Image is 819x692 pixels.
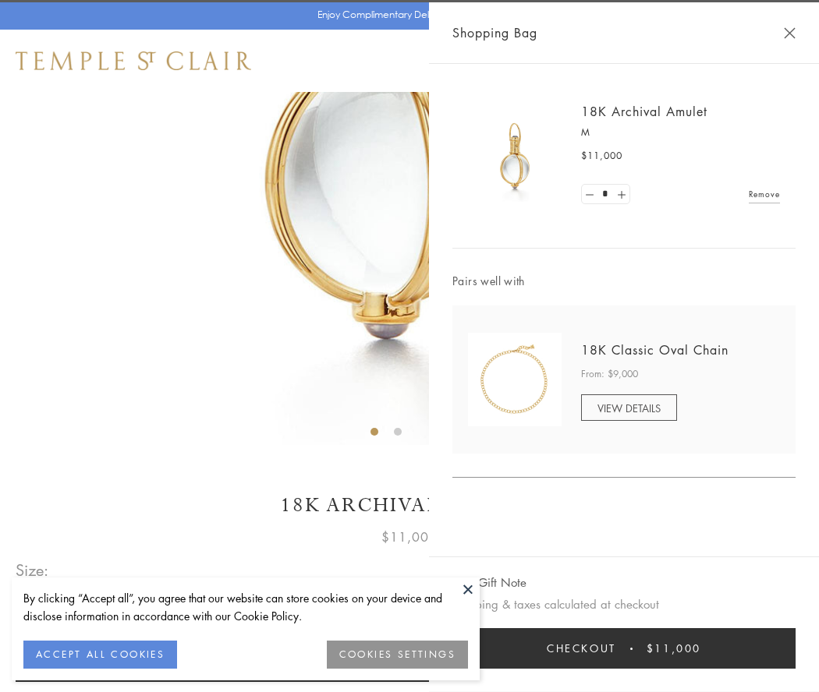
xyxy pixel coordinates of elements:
[647,640,701,657] span: $11,000
[581,148,622,164] span: $11,000
[381,527,438,547] span: $11,000
[16,492,803,519] h1: 18K Archival Amulet
[581,341,729,358] a: 18K Classic Oval Chain
[452,595,796,614] p: Shipping & taxes calculated at checkout
[16,51,251,70] img: Temple St. Clair
[452,23,537,43] span: Shopping Bag
[16,557,50,583] span: Size:
[468,333,562,426] img: N88865-OV18
[581,103,707,120] a: 18K Archival Amulet
[581,394,677,421] a: VIEW DETAILS
[452,272,796,290] span: Pairs well with
[468,109,562,203] img: 18K Archival Amulet
[327,641,468,669] button: COOKIES SETTINGS
[784,27,796,39] button: Close Shopping Bag
[613,185,629,204] a: Set quantity to 2
[547,640,616,657] span: Checkout
[581,125,780,140] p: M
[452,628,796,669] button: Checkout $11,000
[452,573,526,592] button: Add Gift Note
[317,7,495,23] p: Enjoy Complimentary Delivery & Returns
[23,589,468,625] div: By clicking “Accept all”, you agree that our website can store cookies on your device and disclos...
[597,401,661,415] span: VIEW DETAILS
[23,641,177,669] button: ACCEPT ALL COOKIES
[582,185,597,204] a: Set quantity to 0
[581,366,638,382] span: From: $9,000
[749,185,780,203] a: Remove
